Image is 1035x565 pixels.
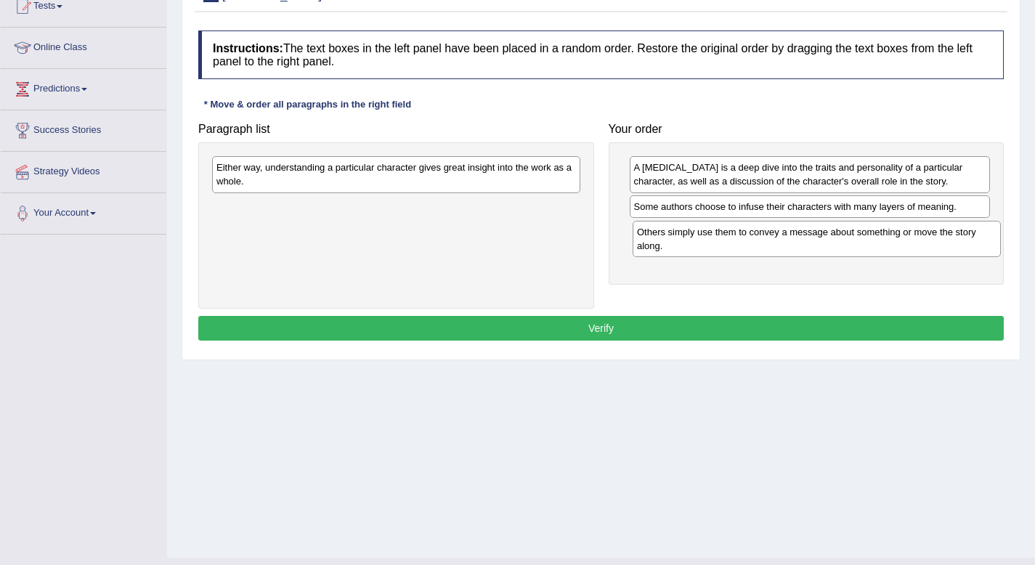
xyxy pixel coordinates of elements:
b: Instructions: [213,42,283,54]
a: Success Stories [1,110,166,147]
div: Others simply use them to convey a message about something or move the story along. [633,221,1001,257]
a: Strategy Videos [1,152,166,188]
div: * Move & order all paragraphs in the right field [198,97,417,111]
h4: Paragraph list [198,123,594,136]
h4: Your order [609,123,1004,136]
h4: The text boxes in the left panel have been placed in a random order. Restore the original order b... [198,31,1004,79]
div: Some authors choose to infuse their characters with many layers of meaning. [630,195,991,218]
a: Predictions [1,69,166,105]
div: Either way, understanding a particular character gives great insight into the work as a whole. [212,156,580,192]
a: Online Class [1,28,166,64]
div: A [MEDICAL_DATA] is a deep dive into the traits and personality of a particular character, as wel... [630,156,991,192]
button: Verify [198,316,1004,341]
a: Your Account [1,193,166,229]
